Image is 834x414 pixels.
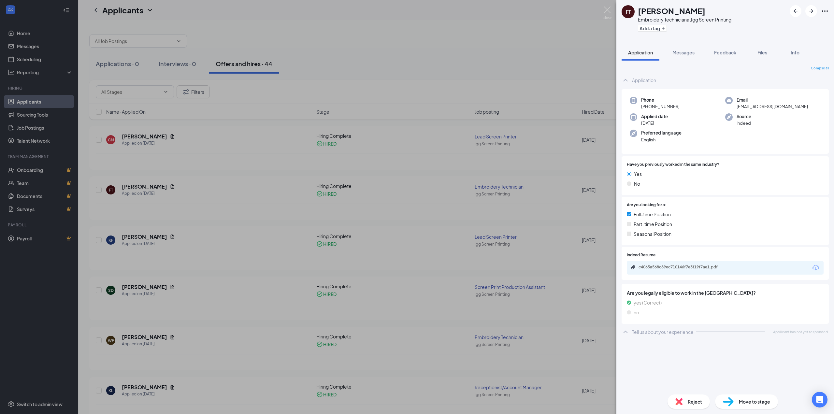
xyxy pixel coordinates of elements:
[714,50,736,55] span: Feedback
[631,264,636,270] svg: Paperclip
[17,17,72,22] div: Domain: [DOMAIN_NAME]
[634,309,639,316] span: no
[737,120,751,126] span: Indeed
[812,264,820,272] svg: Download
[807,7,815,15] svg: ArrowRight
[10,17,16,22] img: website_grey.svg
[65,38,70,43] img: tab_keywords_by_traffic_grey.svg
[634,230,671,237] span: Seasonal Position
[757,50,767,55] span: Files
[641,113,668,120] span: Applied date
[737,113,751,120] span: Source
[737,103,808,110] span: [EMAIL_ADDRESS][DOMAIN_NAME]
[634,211,671,218] span: Full-time Position
[773,329,829,335] span: Applicant has not yet responded.
[631,264,736,271] a: Paperclipc4065a568c89ec710146f7e3f19f7ae1.pdf
[25,38,58,43] div: Domain Overview
[72,38,110,43] div: Keywords by Traffic
[641,130,682,136] span: Preferred language
[639,264,730,270] div: c4065a568c89ec710146f7e3f19f7ae1.pdf
[739,398,770,405] span: Move to stage
[638,16,731,23] div: Embroidery Technician at Igg Screen Printing
[638,5,705,16] h1: [PERSON_NAME]
[661,26,665,30] svg: Plus
[790,5,801,17] button: ArrowLeftNew
[628,50,653,55] span: Application
[627,289,824,296] span: Are you legally eligible to work in the [GEOGRAPHIC_DATA]?
[632,329,694,335] div: Tell us about your experience
[632,77,656,83] div: Application
[641,136,682,143] span: English
[18,38,23,43] img: tab_domain_overview_orange.svg
[627,202,666,208] span: Are you looking for a:
[812,392,827,407] div: Open Intercom Messenger
[805,5,817,17] button: ArrowRight
[622,76,629,84] svg: ChevronUp
[811,66,829,71] span: Collapse all
[672,50,695,55] span: Messages
[634,221,672,228] span: Part-time Position
[18,10,32,16] div: v 4.0.25
[634,180,640,187] span: No
[641,103,680,110] span: [PHONE_NUMBER]
[641,97,680,103] span: Phone
[622,328,629,336] svg: ChevronUp
[792,7,799,15] svg: ArrowLeftNew
[737,97,808,103] span: Email
[791,50,799,55] span: Info
[10,10,16,16] img: logo_orange.svg
[627,252,655,258] span: Indeed Resume
[627,162,719,168] span: Have you previously worked in the same industry?
[638,25,667,32] button: PlusAdd a tag
[626,8,631,15] div: FT
[821,7,829,15] svg: Ellipses
[641,120,668,126] span: [DATE]
[634,299,662,306] span: yes (Correct)
[634,170,642,178] span: Yes
[688,398,702,405] span: Reject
